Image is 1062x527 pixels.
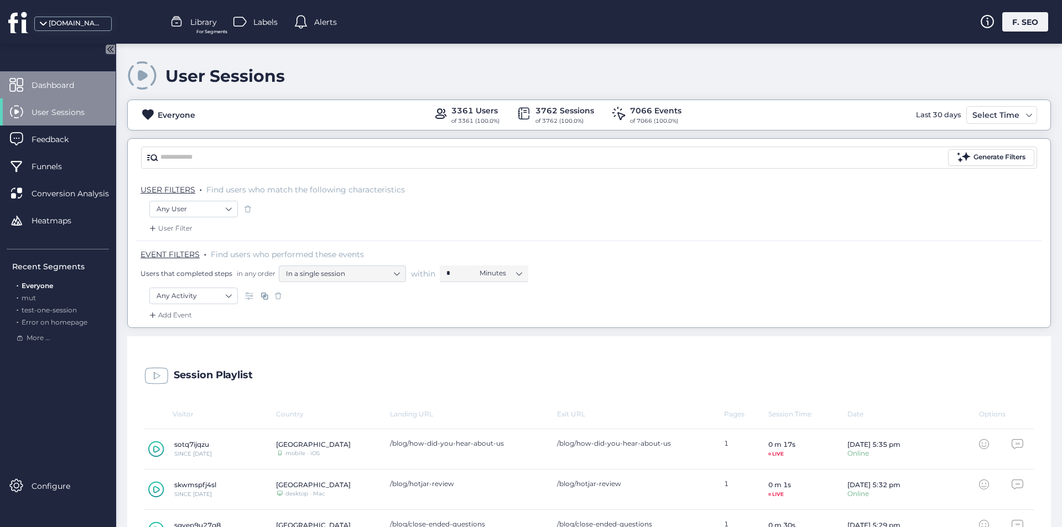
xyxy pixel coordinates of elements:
span: EVENT FILTERS [140,249,200,259]
div: SINCE [DATE] [174,492,216,497]
div: [GEOGRAPHIC_DATA] [276,481,351,489]
div: User Filter [147,223,192,234]
span: Users that completed steps [140,269,232,278]
nz-select-item: Any Activity [157,288,231,304]
div: F. SEO [1002,12,1048,32]
div: 1 [724,479,768,499]
nz-select-item: Minutes [480,265,522,281]
span: . [17,316,18,326]
span: . [17,304,18,314]
div: 1 [724,439,768,459]
span: test-one-session [22,306,77,314]
div: Online [847,450,900,457]
div: 3361 Users [451,105,499,117]
div: of 3762 (100.0%) [535,117,594,126]
div: of 7066 (100.0%) [630,117,681,126]
span: Funnels [32,160,79,173]
span: . [200,182,202,194]
div: Online [847,491,900,497]
div: Options [979,410,1023,418]
div: Session Time [768,410,847,418]
div: [DATE] 5:32 pm [847,481,900,489]
span: . [17,291,18,302]
span: Feedback [32,133,85,145]
div: Exit URL [557,410,724,418]
div: desktop · Mac [285,491,325,497]
div: Visitor [144,410,276,418]
div: Landing URL [390,410,557,418]
div: 0 m 1s [768,481,791,489]
div: skwmspfj4sl [174,481,216,489]
div: 0 m 17s [768,440,795,448]
span: . [17,279,18,290]
span: More ... [27,333,50,343]
div: Generate Filters [973,152,1025,163]
div: Pages [724,410,768,418]
span: Library [190,16,217,28]
span: Error on homepage [22,318,87,326]
div: SINCE [DATE] [174,451,212,457]
div: /blog/hotjar-review [390,479,546,488]
span: Find users who performed these events [211,249,364,259]
span: Find users who match the following characteristics [206,185,405,195]
span: Dashboard [32,79,91,91]
div: /blog/hotjar-review [557,479,713,488]
nz-select-item: In a single session [286,265,399,282]
span: Configure [32,480,87,492]
span: Alerts [314,16,337,28]
div: /blog/how-did-you-hear-about-us [557,439,713,447]
span: User Sessions [32,106,101,118]
div: Date [847,410,980,418]
div: [DATE] 5:35 pm [847,440,900,448]
span: . [204,247,206,258]
div: [DOMAIN_NAME] [49,18,104,29]
div: 7066 Events [630,105,681,117]
nz-select-item: Any User [157,201,231,217]
div: User Sessions [165,66,285,86]
span: Everyone [22,281,53,290]
div: of 3361 (100.0%) [451,117,499,126]
div: Everyone [158,109,195,121]
span: within [411,268,435,279]
div: Session Playlist [174,370,253,381]
div: 3762 Sessions [535,105,594,117]
div: mobile · iOS [285,451,320,456]
span: in any order [235,269,275,278]
span: Labels [253,16,278,28]
span: Conversion Analysis [32,187,126,200]
span: mut [22,294,36,302]
div: Recent Segments [12,260,109,273]
span: Heatmaps [32,215,88,227]
div: /blog/how-did-you-hear-about-us [390,439,546,447]
span: For Segments [196,28,227,35]
div: Add Event [147,310,192,321]
div: sotq7ijqzu [174,440,212,448]
button: Generate Filters [948,149,1034,166]
span: USER FILTERS [140,185,195,195]
div: [GEOGRAPHIC_DATA] [276,440,351,448]
div: Last 30 days [913,106,964,124]
div: Country [276,410,391,418]
div: Select Time [970,108,1022,122]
